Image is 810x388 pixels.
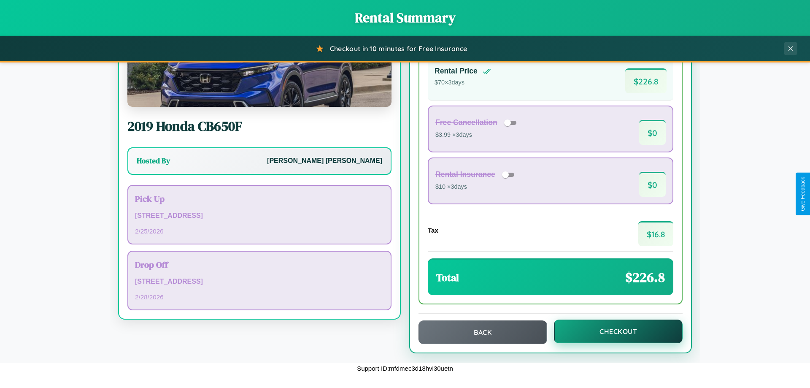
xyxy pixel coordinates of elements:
[127,117,391,136] h2: 2019 Honda CB650F
[418,320,547,344] button: Back
[435,170,495,179] h4: Rental Insurance
[330,44,467,53] span: Checkout in 10 minutes for Free Insurance
[135,210,384,222] p: [STREET_ADDRESS]
[435,130,519,141] p: $3.99 × 3 days
[436,271,459,285] h3: Total
[435,182,517,193] p: $10 × 3 days
[435,67,478,76] h4: Rental Price
[428,227,438,234] h4: Tax
[435,118,497,127] h4: Free Cancellation
[135,276,384,288] p: [STREET_ADDRESS]
[135,258,384,271] h3: Drop Off
[135,193,384,205] h3: Pick Up
[357,363,453,374] p: Support ID: mfdmec3d18hvi30uetn
[267,155,382,167] p: [PERSON_NAME] [PERSON_NAME]
[435,77,491,88] p: $ 70 × 3 days
[800,177,806,211] div: Give Feedback
[639,120,666,145] span: $ 0
[639,172,666,197] span: $ 0
[554,320,683,343] button: Checkout
[625,268,665,287] span: $ 226.8
[625,68,667,93] span: $ 226.8
[127,22,391,107] img: Honda CB650F
[137,156,170,166] h3: Hosted By
[638,221,673,246] span: $ 16.8
[135,291,384,303] p: 2 / 28 / 2026
[135,225,384,237] p: 2 / 25 / 2026
[8,8,802,27] h1: Rental Summary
